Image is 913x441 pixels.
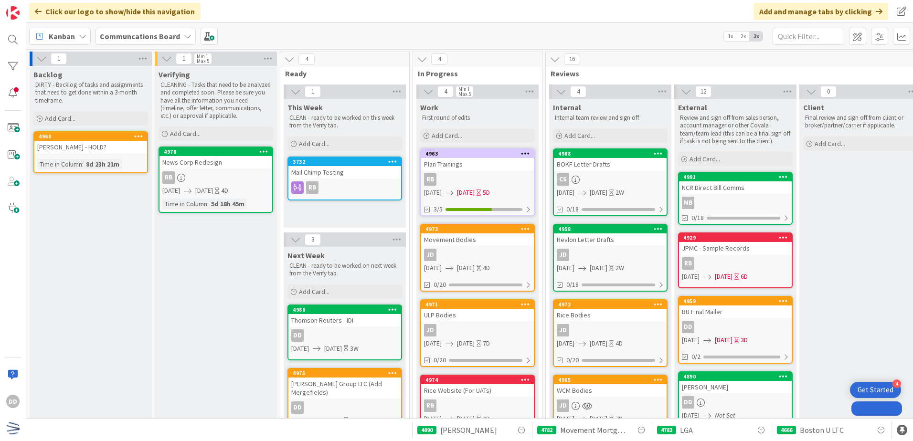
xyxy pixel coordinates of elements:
div: MB [682,197,694,209]
div: RB [288,181,401,194]
div: DD [679,396,792,409]
div: Plan Trainings [421,158,534,170]
div: RB [421,399,534,412]
span: [DATE] [291,344,309,354]
div: 3732Mail Chimp Testing [288,157,401,178]
div: 4973Movement Bodies [421,225,534,246]
span: 0/18 [691,213,704,223]
a: 4960[PERSON_NAME] - HOLD?Time in Column:8d 23h 21m [33,131,148,173]
div: 4991 [683,174,792,180]
div: CS [554,173,667,186]
div: 4963 [421,149,534,158]
div: Min 1 [458,87,470,92]
span: Add Card... [45,114,75,123]
div: 4890 [417,426,436,434]
div: 4958 [554,225,667,233]
a: 4971ULP BodiesJD[DATE][DATE]7D0/20 [420,299,535,367]
div: 4666 [777,426,796,434]
span: Movement Mortgage [560,424,628,436]
div: Mail Chimp Testing [288,166,401,178]
span: [DATE] [195,186,213,196]
b: Communcations Board [100,31,180,41]
div: NCR Direct Bill Comms [679,181,792,194]
div: BU Final Mailer [679,305,792,318]
span: 3/5 [434,204,443,214]
span: Add Card... [299,287,329,296]
div: 4958 [558,226,667,232]
div: 5D [483,188,490,198]
span: LGA [680,424,693,436]
span: 0/20 [434,280,446,290]
div: 4973 [425,226,534,232]
span: 4 [431,53,447,65]
a: 4991NCR Direct Bill CommsMB0/18 [678,172,793,225]
span: [DATE] [424,263,442,273]
div: RB [424,173,436,186]
span: 3x [750,31,763,41]
span: [DATE] [457,188,475,198]
span: Add Card... [299,139,329,148]
a: 4963Plan TrainingsRB[DATE][DATE]5D3/5 [420,148,535,216]
div: 4929 [683,234,792,241]
span: 12 [695,86,711,97]
span: 1 [51,53,67,64]
span: 3 [305,234,321,245]
div: Max 5 [458,92,471,96]
div: JD [424,249,436,261]
div: 4963 [425,150,534,157]
div: 2W [616,263,624,273]
a: 4975[PERSON_NAME] Group LTC (Add Mergefields)DD[DATE][DATE]4D [287,368,402,432]
div: 2D [483,414,490,424]
span: 0/18 [566,280,579,290]
div: 4958Revlon Letter Drafts [554,225,667,246]
span: Add Card... [170,129,201,138]
div: [PERSON_NAME] - HOLD? [34,141,147,153]
span: 4 [298,53,315,65]
div: 4988BOKF Letter Drafts [554,149,667,170]
div: 4963Plan Trainings [421,149,534,170]
div: 4782 [537,426,556,434]
div: 3W [350,344,359,354]
div: JPMC - Sample Records [679,242,792,254]
div: 4959 [679,297,792,305]
span: [DATE] [715,272,733,282]
div: 4 [892,379,901,388]
div: DD [288,329,401,342]
div: 7D [616,414,623,424]
div: 4960 [34,132,147,141]
p: First round of edits [422,114,533,122]
div: 4973 [421,225,534,233]
div: 4975 [293,370,401,377]
div: 4974 [421,376,534,384]
div: 4978 [164,148,272,155]
div: 4959BU Final Mailer [679,297,792,318]
div: 4986 [288,305,401,314]
div: 4991 [679,173,792,181]
div: 4991NCR Direct Bill Comms [679,173,792,194]
i: Not Set [715,411,735,420]
span: Add Card... [815,139,845,148]
span: Ready [285,69,397,78]
span: [DATE] [162,186,180,196]
div: JD [554,399,667,412]
div: 4D [483,263,490,273]
div: DD [291,401,304,414]
div: DD [6,395,20,408]
div: 4988 [554,149,667,158]
div: 4929 [679,233,792,242]
a: 4958Revlon Letter DraftsJD[DATE][DATE]2W0/18 [553,224,668,292]
div: 3732 [293,158,401,165]
div: RB [679,257,792,270]
div: RB [162,171,175,184]
div: BOKF Letter Drafts [554,158,667,170]
span: 1 [305,86,321,97]
div: 3732 [288,157,401,166]
p: CLEANING - Tasks that need to be analyzed and completed soon. Please be sure you have all the inf... [160,81,271,120]
span: : [207,199,209,209]
span: [DATE] [682,272,700,282]
div: [PERSON_NAME] [679,381,792,393]
a: 4959BU Final MailerDD[DATE][DATE]3D0/2 [678,296,793,364]
p: Review and sign off from sales person, account manager or other Covala team/team lead (this can b... [680,114,791,145]
div: 4929JPMC - Sample Records [679,233,792,254]
span: [DATE] [590,338,607,348]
